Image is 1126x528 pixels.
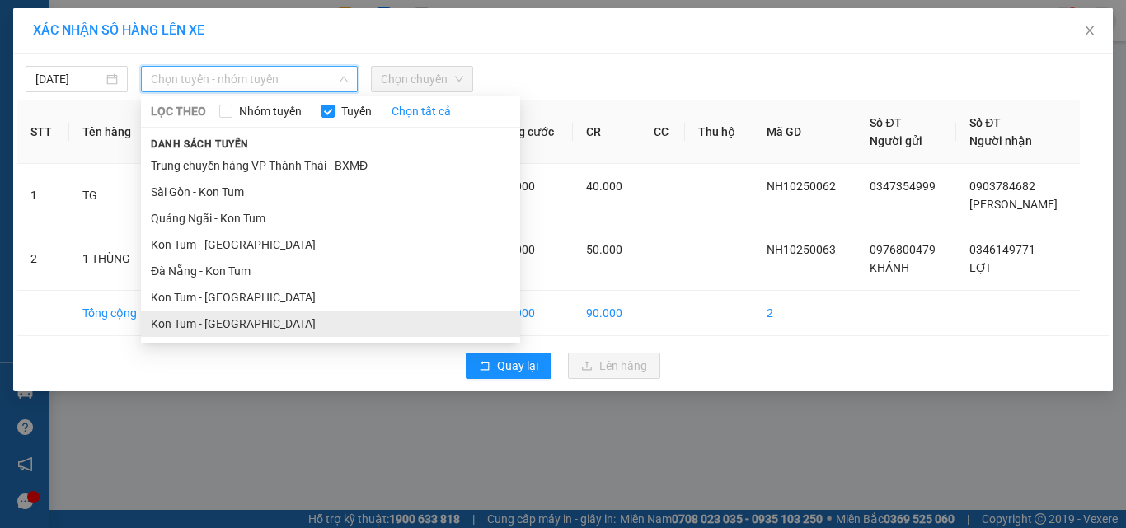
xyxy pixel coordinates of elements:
span: LỌC THEO [151,102,206,120]
li: Kon Tum - [GEOGRAPHIC_DATA] [141,284,520,311]
span: Người nhận [969,134,1032,147]
th: Tổng cước [486,100,574,164]
span: NH10250062 [767,180,836,193]
li: Sài Gòn - Kon Tum [141,179,520,205]
div: BX Quãng Ngãi [141,14,274,54]
a: Chọn tất cả [392,102,451,120]
span: KHÁNH [870,261,909,274]
span: Nhóm tuyến [232,102,308,120]
span: 40.000 [586,180,622,193]
li: Kon Tum - [GEOGRAPHIC_DATA] [141,231,520,258]
div: Tên hàng: HS ( : 1 ) [14,116,274,137]
span: down [339,74,349,84]
button: uploadLên hàng [568,353,660,379]
td: Tổng cộng [69,291,157,336]
th: CR [573,100,640,164]
span: CR : [12,88,38,105]
td: 90.000 [486,291,574,336]
button: Close [1067,8,1113,54]
span: 0347354999 [870,180,936,193]
td: 2 [17,227,69,291]
input: 15/10/2025 [35,70,103,88]
th: Thu hộ [685,100,753,164]
span: Người gửi [870,134,922,147]
th: CC [640,100,685,164]
span: NH10250063 [767,243,836,256]
span: Số ĐT [870,116,901,129]
li: Trung chuyển hàng VP Thành Thái - BXMĐ [141,152,520,179]
td: 1 THÙNG [69,227,157,291]
span: 0903784682 [969,180,1035,193]
div: 30.000 [12,86,132,106]
span: Số ĐT [969,116,1001,129]
td: TG [69,164,157,227]
span: 0346149771 [969,243,1035,256]
span: LỢI [969,261,990,274]
button: rollbackQuay lại [466,353,551,379]
th: Mã GD [753,100,856,164]
span: XÁC NHẬN SỐ HÀNG LÊN XE [33,22,204,38]
span: 50.000 [586,243,622,256]
li: Đà Nẵng - Kon Tum [141,258,520,284]
li: Quảng Ngãi - Kon Tum [141,205,520,231]
span: Chọn tuyến - nhóm tuyến [151,67,348,91]
span: Nhận: [141,16,181,33]
span: SL [134,114,156,138]
td: 2 [753,291,856,336]
td: 90.000 [573,291,640,336]
th: STT [17,100,69,164]
span: close [1083,24,1096,37]
span: rollback [479,360,490,373]
th: Tên hàng [69,100,157,164]
span: Tuyến [335,102,378,120]
td: 1 [17,164,69,227]
span: Chọn chuyến [381,67,463,91]
div: 0962276514 [141,54,274,77]
span: [PERSON_NAME] [969,198,1058,211]
div: BX Ngọc Hồi - Kon Tum [14,14,129,54]
span: 0976800479 [870,243,936,256]
span: Quay lại [497,357,538,375]
span: Gửi: [14,16,40,33]
div: 0869770379 [14,54,129,77]
li: Kon Tum - [GEOGRAPHIC_DATA] [141,311,520,337]
span: Danh sách tuyến [141,137,259,152]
